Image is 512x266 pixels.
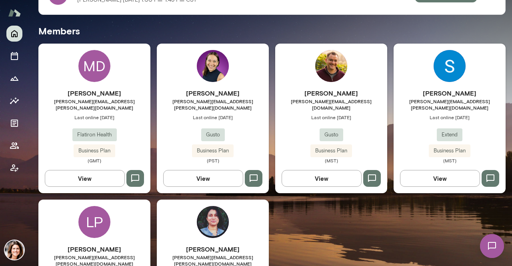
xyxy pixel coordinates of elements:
span: Business Plan [74,147,115,155]
button: View [282,170,362,187]
span: (MST) [394,157,506,164]
span: (PST) [157,157,269,164]
button: Members [6,138,22,154]
button: Client app [6,160,22,176]
button: View [400,170,480,187]
button: Growth Plan [6,70,22,86]
button: View [163,170,243,187]
button: Documents [6,115,22,131]
img: Jeremy Person [315,50,347,82]
span: Extend [437,131,462,139]
span: Gusto [201,131,225,139]
span: Flatiron Health [72,131,117,139]
img: Shannon Payne [434,50,466,82]
h5: Members [38,24,506,37]
span: Business Plan [310,147,352,155]
span: Last online [DATE] [275,114,387,120]
h6: [PERSON_NAME] [275,88,387,98]
span: (GMT) [38,157,150,164]
img: Rehana Manejwala [197,50,229,82]
span: Last online [DATE] [394,114,506,120]
span: Business Plan [192,147,234,155]
span: [PERSON_NAME][EMAIL_ADDRESS][DOMAIN_NAME] [275,98,387,111]
span: Last online [DATE] [157,114,269,120]
button: Insights [6,93,22,109]
button: View [45,170,125,187]
span: [PERSON_NAME][EMAIL_ADDRESS][PERSON_NAME][DOMAIN_NAME] [394,98,506,111]
div: MD [78,50,110,82]
h6: [PERSON_NAME] [157,244,269,254]
span: Last online [DATE] [38,114,150,120]
h6: [PERSON_NAME] [38,88,150,98]
h6: [PERSON_NAME] [394,88,506,98]
span: Business Plan [429,147,470,155]
span: Gusto [320,131,343,139]
img: Mento [8,5,21,20]
button: Sessions [6,48,22,64]
img: Lorena Morel Diaz [197,206,229,238]
h6: [PERSON_NAME] [157,88,269,98]
button: Home [6,26,22,42]
img: Gwen Throckmorton [5,240,24,260]
span: (MST) [275,157,387,164]
span: [PERSON_NAME][EMAIL_ADDRESS][PERSON_NAME][DOMAIN_NAME] [157,98,269,111]
span: [PERSON_NAME][EMAIL_ADDRESS][PERSON_NAME][DOMAIN_NAME] [38,98,150,111]
h6: [PERSON_NAME] [38,244,150,254]
div: LP [78,206,110,238]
